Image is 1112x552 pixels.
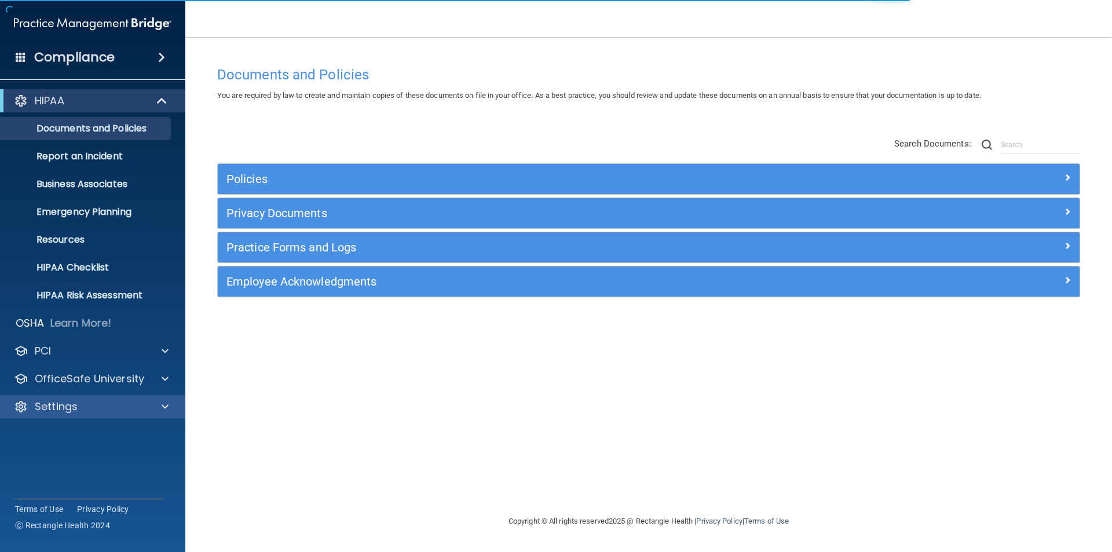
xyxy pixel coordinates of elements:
a: Policies [226,170,1071,188]
p: Settings [35,400,78,414]
a: Terms of Use [744,517,789,525]
p: HIPAA Risk Assessment [8,290,166,301]
a: OfficeSafe University [14,372,169,386]
img: PMB logo [14,12,171,35]
a: Privacy Policy [696,517,742,525]
p: OSHA [16,316,45,330]
h4: Documents and Policies [217,67,1080,82]
a: Privacy Policy [77,503,129,515]
p: Documents and Policies [8,123,166,134]
a: HIPAA [14,94,168,108]
a: Terms of Use [15,503,63,515]
p: OfficeSafe University [35,372,144,386]
h5: Policies [226,173,855,185]
a: Employee Acknowledgments [226,272,1071,291]
p: Learn More! [50,316,112,330]
span: Search Documents: [894,138,971,149]
p: Report an Incident [8,151,166,162]
iframe: Drift Widget Chat Controller [912,470,1098,516]
a: Settings [14,400,169,414]
p: Resources [8,234,166,246]
a: Practice Forms and Logs [226,238,1071,257]
p: Emergency Planning [8,206,166,218]
p: HIPAA Checklist [8,262,166,273]
a: Privacy Documents [226,204,1071,222]
div: Copyright © All rights reserved 2025 @ Rectangle Health | | [437,503,860,540]
span: You are required by law to create and maintain copies of these documents on file in your office. ... [217,91,981,100]
h4: Compliance [34,49,115,65]
h5: Practice Forms and Logs [226,241,855,254]
p: HIPAA [35,94,64,108]
a: PCI [14,344,169,358]
span: Ⓒ Rectangle Health 2024 [15,520,110,531]
input: Search [1001,136,1080,153]
h5: Employee Acknowledgments [226,275,855,288]
p: Business Associates [8,178,166,190]
h5: Privacy Documents [226,207,855,220]
p: PCI [35,344,51,358]
img: ic-search.3b580494.png [982,140,992,150]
